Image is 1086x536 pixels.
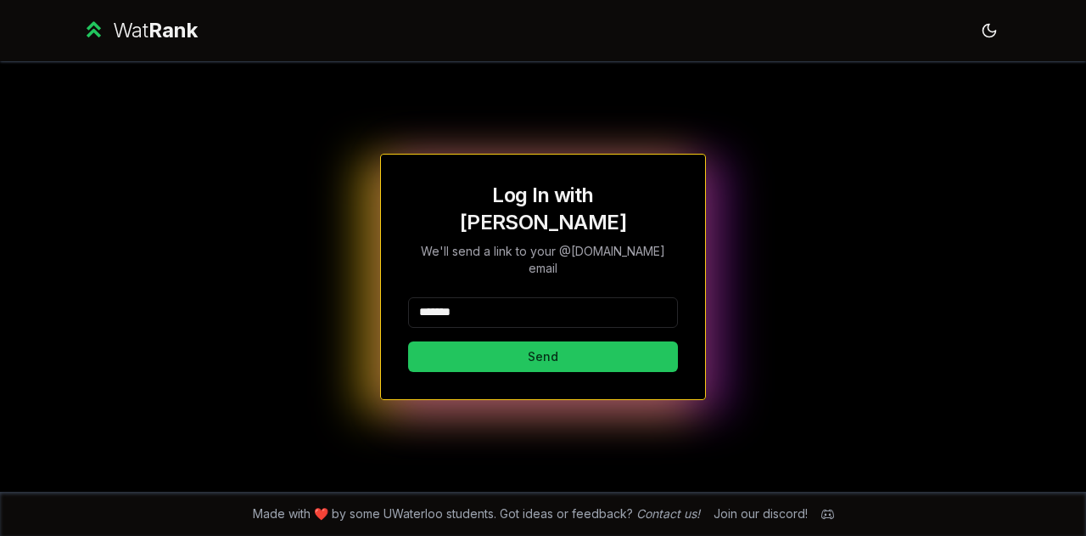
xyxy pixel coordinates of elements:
button: Send [408,341,678,372]
div: Wat [113,17,198,44]
div: Join our discord! [714,505,808,522]
p: We'll send a link to your @[DOMAIN_NAME] email [408,243,678,277]
span: Rank [148,18,198,42]
span: Made with ❤️ by some UWaterloo students. Got ideas or feedback? [253,505,700,522]
h1: Log In with [PERSON_NAME] [408,182,678,236]
a: WatRank [81,17,198,44]
a: Contact us! [636,506,700,521]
